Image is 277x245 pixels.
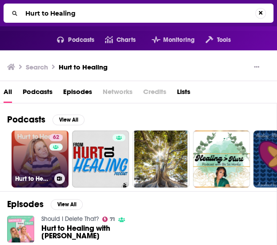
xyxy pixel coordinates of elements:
a: PodcastsView All [7,114,84,125]
button: Show More Button [250,63,263,72]
input: Search... [22,6,255,20]
a: Podcasts [23,85,52,103]
span: Credits [143,85,166,103]
button: View All [51,199,83,210]
span: Tools [217,34,231,46]
h2: Episodes [7,199,44,210]
button: open menu [46,33,95,47]
h3: Hurt to Healing [59,63,108,71]
img: Hurt to Healing with Pandora Morris [7,216,34,243]
a: Lists [177,85,190,103]
div: Search... [4,4,273,23]
a: Episodes [63,85,92,103]
a: All [4,85,12,103]
span: Monitoring [163,34,195,46]
span: Hurt to Healing with [PERSON_NAME] [41,225,143,240]
span: 62 [53,133,59,142]
button: open menu [141,33,195,47]
span: Charts [116,34,136,46]
a: Hurt to Healing with Pandora Morris [41,225,143,240]
button: open menu [195,33,231,47]
h2: Podcasts [7,114,45,125]
a: EpisodesView All [7,199,83,210]
button: View All [52,114,84,125]
h3: Search [26,63,48,71]
span: Networks [103,85,132,103]
a: Should I Delete That? [41,215,99,223]
h3: Hurt to Healing [15,175,51,183]
a: 62Hurt to Healing [12,131,68,188]
a: 62 [49,134,63,141]
span: 71 [110,217,115,221]
span: Podcasts [68,34,94,46]
a: Charts [94,33,135,47]
a: 71 [102,216,115,222]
